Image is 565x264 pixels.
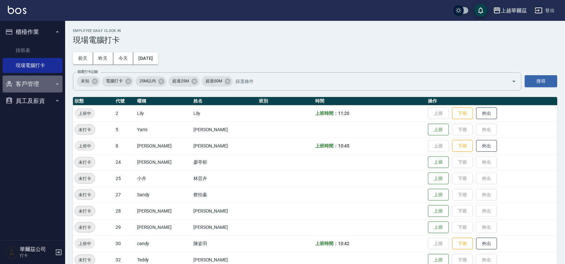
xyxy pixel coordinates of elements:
td: candy [135,235,192,252]
button: Open [509,76,519,87]
button: save [474,4,487,17]
td: [PERSON_NAME] [192,138,257,154]
th: 暱稱 [135,97,192,105]
td: [PERSON_NAME] [135,219,192,235]
div: 電腦打卡 [102,76,134,87]
td: Sandy [135,187,192,203]
td: Lily [192,105,257,121]
button: 下班 [452,107,473,119]
span: 11:20 [338,111,349,116]
img: Person [5,246,18,259]
button: 下班 [452,140,473,152]
th: 時間 [314,97,426,105]
td: 30 [114,235,135,252]
button: 上班 [428,156,449,168]
button: 上班 [428,221,449,233]
span: 25M以內 [135,78,160,84]
div: 上越華爾茲 [501,7,527,15]
td: 林芸卉 [192,170,257,187]
td: 28 [114,203,135,219]
button: 外出 [476,238,497,250]
span: 未打卡 [75,159,95,166]
td: [PERSON_NAME] [135,138,192,154]
td: 小卉 [135,170,192,187]
button: 上班 [428,124,449,136]
button: 上越華爾茲 [490,4,530,17]
th: 班別 [257,97,314,105]
td: 8 [114,138,135,154]
p: 打卡 [20,253,53,258]
span: 上班中 [75,240,95,247]
th: 姓名 [192,97,257,105]
button: 客戶管理 [3,76,63,92]
b: 上班時間： [315,241,338,246]
b: 上班時間： [315,143,338,148]
span: 未打卡 [75,208,95,215]
span: 超過25M [168,78,193,84]
div: 未知 [77,76,100,87]
td: 蔡怡蓁 [192,187,257,203]
td: 24 [114,154,135,170]
input: 篩選條件 [234,76,500,87]
img: Logo [8,6,26,14]
b: 上班時間： [315,111,338,116]
span: 10:45 [338,143,349,148]
h3: 現場電腦打卡 [73,35,557,45]
td: 廖亭郁 [192,154,257,170]
td: [PERSON_NAME] [192,121,257,138]
td: [PERSON_NAME] [135,154,192,170]
label: 篩選打卡記錄 [78,69,98,74]
button: 下班 [452,238,473,250]
button: 員工及薪資 [3,92,63,109]
button: 上班 [428,205,449,217]
td: 25 [114,170,135,187]
button: [DATE] [133,52,158,64]
td: Yami [135,121,192,138]
span: 10:42 [338,241,349,246]
td: [PERSON_NAME] [192,219,257,235]
button: 昨天 [93,52,113,64]
td: Lily [135,105,192,121]
a: 排班表 [3,43,63,58]
th: 代號 [114,97,135,105]
span: 電腦打卡 [102,78,127,84]
button: 外出 [476,140,497,152]
div: 超過50M [202,76,233,87]
span: 未打卡 [75,224,95,231]
th: 操作 [426,97,557,105]
div: 超過25M [168,76,200,87]
td: 2 [114,105,135,121]
h5: 華爾茲公司 [20,246,53,253]
td: 陳姿羽 [192,235,257,252]
td: [PERSON_NAME] [135,203,192,219]
td: 27 [114,187,135,203]
th: 狀態 [73,97,114,105]
span: 未打卡 [75,126,95,133]
button: 登出 [532,5,557,17]
span: 未打卡 [75,257,95,263]
button: 搜尋 [525,75,557,87]
td: 29 [114,219,135,235]
span: 未知 [77,78,93,84]
button: 前天 [73,52,93,64]
span: 上班中 [75,110,95,117]
button: 櫃檯作業 [3,23,63,40]
button: 外出 [476,107,497,119]
div: 25M以內 [135,76,167,87]
span: 上班中 [75,143,95,149]
span: 超過50M [202,78,226,84]
button: 上班 [428,189,449,201]
span: 未打卡 [75,175,95,182]
h2: Employee Daily Clock In [73,29,557,33]
a: 現場電腦打卡 [3,58,63,73]
button: 今天 [113,52,134,64]
button: 上班 [428,173,449,185]
td: [PERSON_NAME] [192,203,257,219]
span: 未打卡 [75,191,95,198]
td: 5 [114,121,135,138]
